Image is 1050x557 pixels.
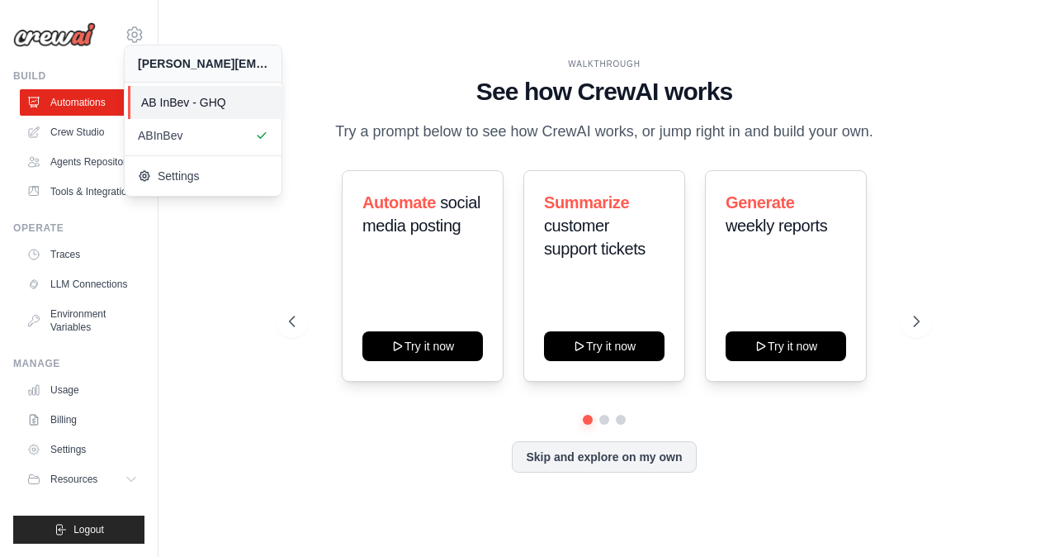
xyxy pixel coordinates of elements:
[20,301,144,340] a: Environment Variables
[544,193,629,212] span: Summarize
[967,478,1050,557] iframe: Chat Widget
[512,441,696,473] button: Skip and explore on my own
[13,221,144,235] div: Operate
[20,149,144,175] a: Agents Repository
[13,516,144,544] button: Logout
[20,436,144,463] a: Settings
[138,168,268,184] span: Settings
[138,55,268,72] div: [PERSON_NAME][EMAIL_ADDRESS][PERSON_NAME][DOMAIN_NAME]
[726,217,827,235] span: weekly reports
[125,159,281,193] a: Settings
[544,331,665,361] button: Try it now
[544,217,646,258] span: customer support tickets
[20,271,144,298] a: LLM Connections
[726,193,795,212] span: Generate
[362,193,480,235] span: social media posting
[289,77,920,107] h1: See how CrewAI works
[20,377,144,403] a: Usage
[20,241,144,268] a: Traces
[20,89,144,116] a: Automations
[50,473,97,486] span: Resources
[20,466,144,493] button: Resources
[20,119,144,145] a: Crew Studio
[20,179,144,205] a: Tools & Integrations
[73,523,104,536] span: Logout
[13,357,144,370] div: Manage
[138,127,268,144] span: ABInBev
[327,120,882,144] p: Try a prompt below to see how CrewAI works, or jump right in and build your own.
[289,58,920,70] div: WALKTHROUGH
[362,193,436,212] span: Automate
[128,86,285,119] a: AB InBev - GHQ
[13,22,96,47] img: Logo
[362,331,483,361] button: Try it now
[726,331,846,361] button: Try it now
[125,119,281,152] a: ABInBev
[141,94,272,111] span: AB InBev - GHQ
[13,69,144,83] div: Build
[20,407,144,433] a: Billing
